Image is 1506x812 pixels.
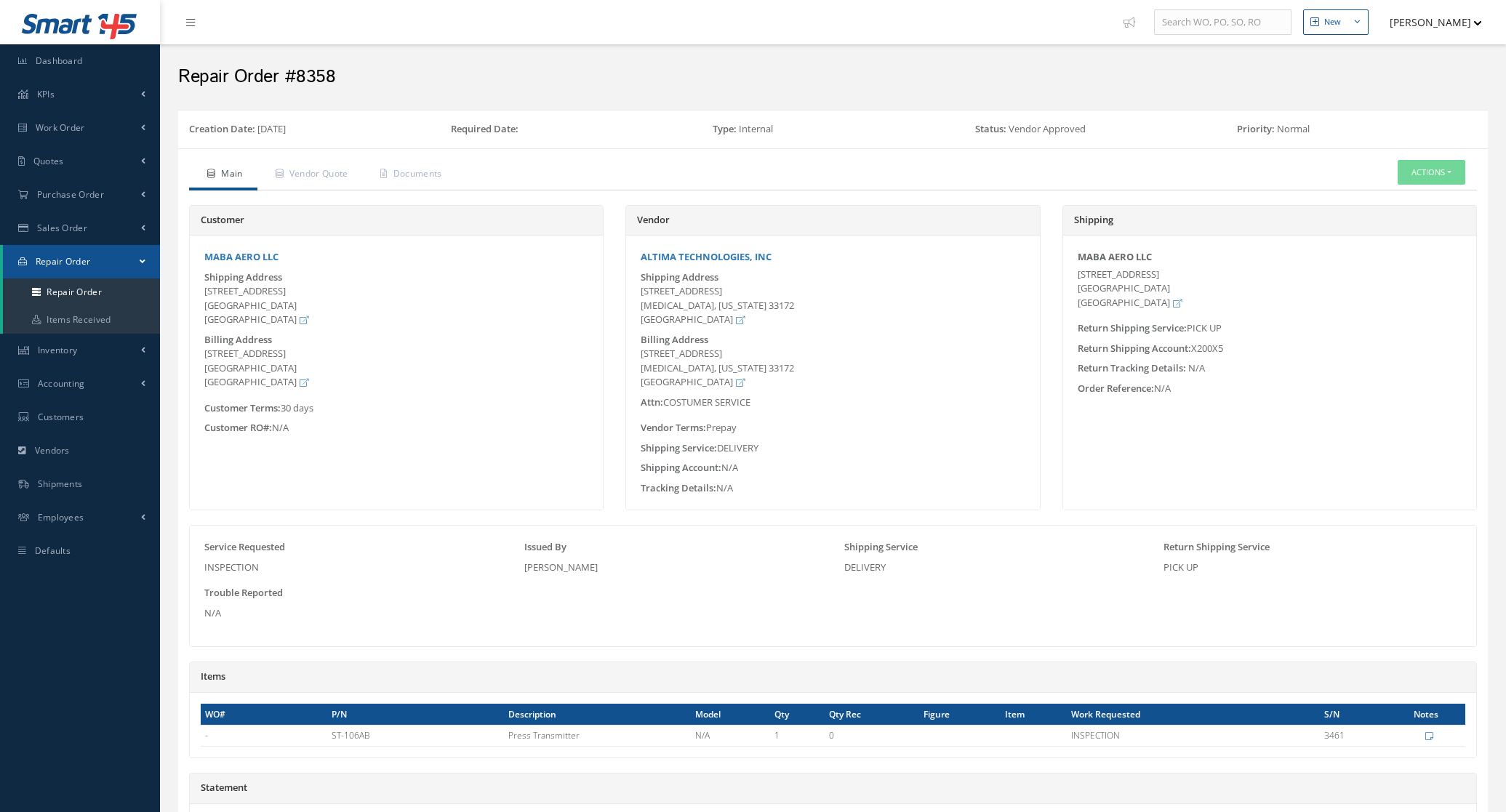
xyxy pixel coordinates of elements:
[739,122,773,135] span: Internal
[204,347,588,390] div: [STREET_ADDRESS] [GEOGRAPHIC_DATA] [GEOGRAPHIC_DATA]
[332,729,370,741] span: ST-106AB
[257,160,363,190] a: Vendor Quote
[1320,725,1387,746] td: 3461
[641,250,772,263] a: ALTIMA TECHNOLOGIES, INC
[1376,8,1482,36] button: [PERSON_NAME]
[38,377,85,390] span: Accounting
[641,421,706,434] span: Vendor Terms:
[1074,214,1465,226] h5: Shipping
[37,222,87,234] span: Sales Order
[1303,9,1369,35] button: New
[1277,122,1310,135] span: Normal
[630,395,1036,410] div: COSTUMER SERVICE
[1163,540,1270,555] label: Return Shipping Service
[3,278,160,306] a: Repair Order
[524,560,822,575] div: [PERSON_NAME]
[641,284,1025,327] div: [STREET_ADDRESS] [MEDICAL_DATA], [US_STATE] 33172 [GEOGRAPHIC_DATA]
[630,421,1036,435] div: Prepay
[204,272,282,283] label: Shipping Address
[205,729,208,741] span: -
[770,725,825,746] td: 1
[641,347,1025,390] div: [STREET_ADDRESS] [MEDICAL_DATA], [US_STATE] 33172 [GEOGRAPHIC_DATA]
[1237,122,1275,137] label: Priority:
[189,122,255,137] label: Creation Date:
[1067,321,1473,336] div: PICK UP
[919,704,1001,725] th: Figure
[201,214,592,226] h5: Customer
[1078,250,1152,263] strong: MABA AERO LLC
[691,725,771,746] td: N/A
[1078,382,1154,395] span: Order Reference:
[630,461,1036,475] div: N/A
[770,704,825,725] th: Qty
[38,344,78,356] span: Inventory
[1078,321,1187,334] span: Return Shipping Service:
[204,606,1462,621] div: N/A
[1078,361,1186,374] span: Return Tracking Details:
[975,122,1006,137] label: Status:
[38,511,84,523] span: Employees
[1163,560,1462,575] div: PICK UP
[641,441,717,454] span: Shipping Service:
[193,421,599,435] div: N/A
[691,704,771,725] th: Model
[201,782,1465,794] h5: Statement
[641,481,716,494] span: Tracking Details:
[1154,9,1291,36] input: Search WO, PO, SO, RO
[1067,382,1473,396] div: N/A
[630,481,1036,496] div: N/A
[37,88,55,100] span: KPIs
[204,586,283,600] label: Trouble Reported
[825,704,919,725] th: Qty Rec
[713,122,737,137] label: Type:
[36,255,91,268] span: Repair Order
[1398,160,1465,185] button: Actions
[178,66,1488,88] h2: Repair Order #8358
[36,55,83,67] span: Dashboard
[362,160,456,190] a: Documents
[35,444,70,457] span: Vendors
[37,188,104,201] span: Purchase Order
[1067,704,1320,725] th: Work Requested
[327,704,504,725] th: P/N
[1324,16,1341,28] div: New
[193,401,599,416] div: 30 days
[33,155,64,167] span: Quotes
[504,725,690,746] td: Press Transmitter
[451,122,518,137] label: Required Date:
[1067,725,1320,746] td: INSPECTION
[189,160,257,190] a: Main
[1001,704,1067,725] th: Item
[1009,122,1086,135] span: Vendor Approved
[204,284,588,327] div: [STREET_ADDRESS] [GEOGRAPHIC_DATA] [GEOGRAPHIC_DATA]
[844,560,1142,575] div: DELIVERY
[844,540,918,555] label: Shipping Service
[1067,342,1473,356] div: X200X5
[3,306,160,334] a: Items Received
[524,540,566,555] label: Issued By
[825,725,919,746] td: 0
[641,395,663,409] span: Attn:
[204,560,502,575] div: INSPECTION
[3,245,160,278] a: Repair Order
[504,704,690,725] th: Description
[204,421,272,434] span: Customer RO#:
[204,401,281,414] span: Customer Terms:
[38,478,83,490] span: Shipments
[637,214,1028,226] h5: Vendor
[201,704,327,725] th: WO#
[257,122,286,135] span: [DATE]
[1188,361,1205,374] span: N/A
[1078,342,1191,355] span: Return Shipping Account:
[38,411,84,423] span: Customers
[204,334,272,345] label: Billing Address
[641,461,721,474] span: Shipping Account:
[1320,704,1387,725] th: S/N
[1067,268,1473,310] div: [STREET_ADDRESS] [GEOGRAPHIC_DATA] [GEOGRAPHIC_DATA]
[1387,704,1465,725] th: Notes
[630,441,1036,456] div: DELIVERY
[641,334,708,345] label: Billing Address
[35,544,71,557] span: Defaults
[36,121,85,134] span: Work Order
[201,671,1465,683] h5: Items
